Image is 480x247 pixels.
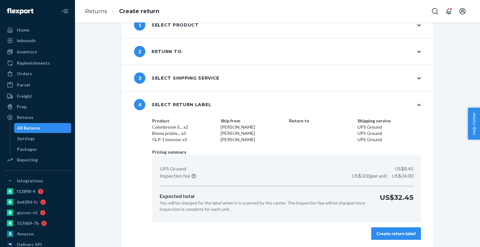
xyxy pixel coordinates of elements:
div: f12898-4 [17,188,35,195]
a: All Returns [14,123,72,133]
p: You will be charged for the label when it is scanned by the carrier. The inspection fee will be c... [160,200,370,212]
button: Open account menu [456,5,469,17]
p: UPS Ground [160,165,186,172]
div: Return to [134,46,182,57]
a: Returns [85,8,107,15]
button: Help Center [468,108,480,140]
button: Create return label [371,227,421,240]
button: Integrations [4,176,71,186]
span: 3 [134,72,145,84]
dd: GLP-1 booster x3 [152,136,216,143]
a: Orders [4,69,71,79]
a: Replenishments [4,58,71,68]
div: Replenishments [17,60,50,66]
button: Open notifications [442,5,455,17]
div: Returns [17,114,33,121]
button: Open Search Box [429,5,441,17]
a: Settings [14,134,72,144]
div: All Returns [17,125,40,131]
a: Amazon [4,229,71,239]
div: gnzsuz-v5 [17,210,37,216]
dd: UPS Ground [357,124,421,130]
div: Select shipping service [134,72,219,84]
div: Amazon [17,231,34,237]
p: US$24.00 [352,172,413,180]
div: Inbounds [17,37,36,44]
dt: Ship from [221,118,284,124]
div: Inventory [17,49,37,55]
p: Pricing summary [152,149,421,155]
div: Integrations [17,178,43,184]
span: 4 [134,99,145,110]
a: Prep [4,102,71,112]
dd: Colonbroom S... x2 [152,124,216,130]
a: Home [4,25,71,35]
span: 1 [134,19,145,31]
dt: Shipping service [357,118,421,124]
div: 6e639d-fc [17,199,38,205]
dd: [PERSON_NAME] [221,124,284,130]
div: Freight [17,93,32,99]
button: Close Navigation [59,5,71,17]
dt: Return to [289,118,352,124]
p: Inspection fee [160,172,190,180]
div: Reporting [17,157,38,163]
div: 5176b9-7b [17,220,39,226]
a: gnzsuz-v5 [4,208,71,218]
div: Packages [17,146,37,152]
p: Expected total [160,193,370,200]
a: 5176b9-7b [4,218,71,228]
img: Flexport logo [7,8,33,14]
span: 2 [134,46,145,57]
dd: UPS Ground [357,136,421,143]
dd: [PERSON_NAME] [221,136,284,143]
p: US$32.45 [380,193,413,212]
div: Prep [17,104,27,110]
p: US$8.45 [395,165,413,172]
a: f12898-4 [4,186,71,196]
span: US$3.00 per unit [352,173,387,179]
div: Home [17,27,29,33]
div: Parcel [17,82,30,88]
a: Parcel [4,80,71,90]
a: Inventory [4,47,71,57]
a: Inbounds [4,36,71,46]
a: 6e639d-fc [4,197,71,207]
div: Create return label [377,230,416,237]
dd: Bioma probio... x3 [152,130,216,136]
dd: UPS Ground [357,130,421,136]
div: Orders [17,71,32,77]
div: Settings [17,136,35,142]
a: Packages [14,144,72,154]
dt: Product [152,118,216,124]
a: Reporting [4,155,71,165]
dd: [PERSON_NAME] [221,130,284,136]
div: Select return label [134,99,211,110]
a: Create return [119,8,159,15]
ol: breadcrumbs [80,2,164,21]
a: Returns [4,112,71,122]
div: Select product [134,19,199,31]
a: Freight [4,91,71,101]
